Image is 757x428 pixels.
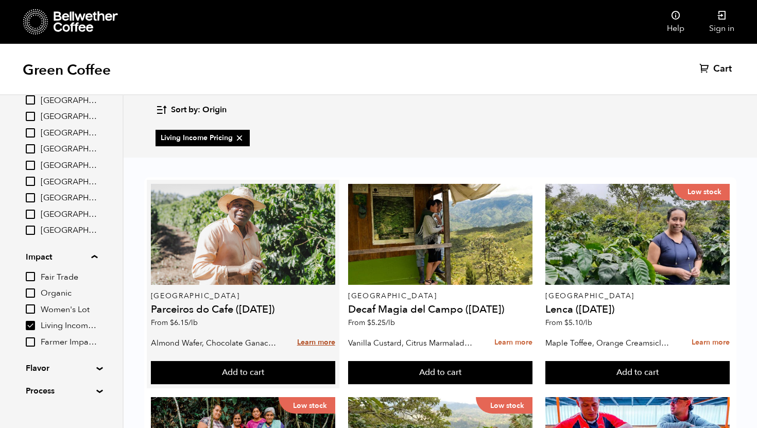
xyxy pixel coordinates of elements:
[545,361,730,385] button: Add to cart
[26,144,35,153] input: [GEOGRAPHIC_DATA]
[348,304,532,315] h4: Decaf Magia del Campo ([DATE])
[151,304,335,315] h4: Parceiros do Cafe ([DATE])
[26,193,35,202] input: [GEOGRAPHIC_DATA]
[494,332,532,354] a: Learn more
[41,128,97,139] span: [GEOGRAPHIC_DATA]
[41,160,97,172] span: [GEOGRAPHIC_DATA]
[26,226,35,235] input: [GEOGRAPHIC_DATA]
[41,288,97,299] span: Organic
[41,95,97,107] span: [GEOGRAPHIC_DATA]
[545,184,730,285] a: Low stock
[26,210,35,219] input: [GEOGRAPHIC_DATA]
[26,128,35,138] input: [GEOGRAPHIC_DATA]
[188,318,198,328] span: /lb
[26,362,97,374] summary: Flavor
[156,98,227,122] button: Sort by: Origin
[476,397,532,414] p: Low stock
[564,318,569,328] span: $
[151,293,335,300] p: [GEOGRAPHIC_DATA]
[348,335,474,351] p: Vanilla Custard, Citrus Marmalade, Caramel
[171,105,227,116] span: Sort by: Origin
[41,177,97,188] span: [GEOGRAPHIC_DATA]
[170,318,174,328] span: $
[151,335,277,351] p: Almond Wafer, Chocolate Ganache, Bing Cherry
[279,397,335,414] p: Low stock
[699,63,734,75] a: Cart
[367,318,371,328] span: $
[26,321,35,330] input: Living Income Pricing
[545,293,730,300] p: [GEOGRAPHIC_DATA]
[348,361,532,385] button: Add to cart
[151,361,335,385] button: Add to cart
[545,335,671,351] p: Maple Toffee, Orange Creamsicle, Bittersweet Chocolate
[297,332,335,354] a: Learn more
[41,209,97,220] span: [GEOGRAPHIC_DATA]
[151,318,198,328] span: From
[673,184,730,200] p: Low stock
[41,320,97,332] span: Living Income Pricing
[26,95,35,105] input: [GEOGRAPHIC_DATA]
[170,318,198,328] bdi: 6.15
[367,318,395,328] bdi: 5.25
[348,293,532,300] p: [GEOGRAPHIC_DATA]
[545,304,730,315] h4: Lenca ([DATE])
[26,337,35,347] input: Farmer Impact Fund
[41,337,97,348] span: Farmer Impact Fund
[26,161,35,170] input: [GEOGRAPHIC_DATA]
[583,318,592,328] span: /lb
[41,193,97,204] span: [GEOGRAPHIC_DATA]
[41,272,97,283] span: Fair Trade
[545,318,592,328] span: From
[41,225,97,236] span: [GEOGRAPHIC_DATA]
[26,304,35,314] input: Women's Lot
[161,133,245,143] span: Living Income Pricing
[26,177,35,186] input: [GEOGRAPHIC_DATA]
[41,144,97,155] span: [GEOGRAPHIC_DATA]
[26,272,35,281] input: Fair Trade
[386,318,395,328] span: /lb
[26,251,97,263] summary: Impact
[26,112,35,121] input: [GEOGRAPHIC_DATA]
[564,318,592,328] bdi: 5.10
[713,63,732,75] span: Cart
[41,111,97,123] span: [GEOGRAPHIC_DATA]
[41,304,97,316] span: Women's Lot
[348,318,395,328] span: From
[26,288,35,298] input: Organic
[23,61,111,79] h1: Green Coffee
[26,385,97,397] summary: Process
[692,332,730,354] a: Learn more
